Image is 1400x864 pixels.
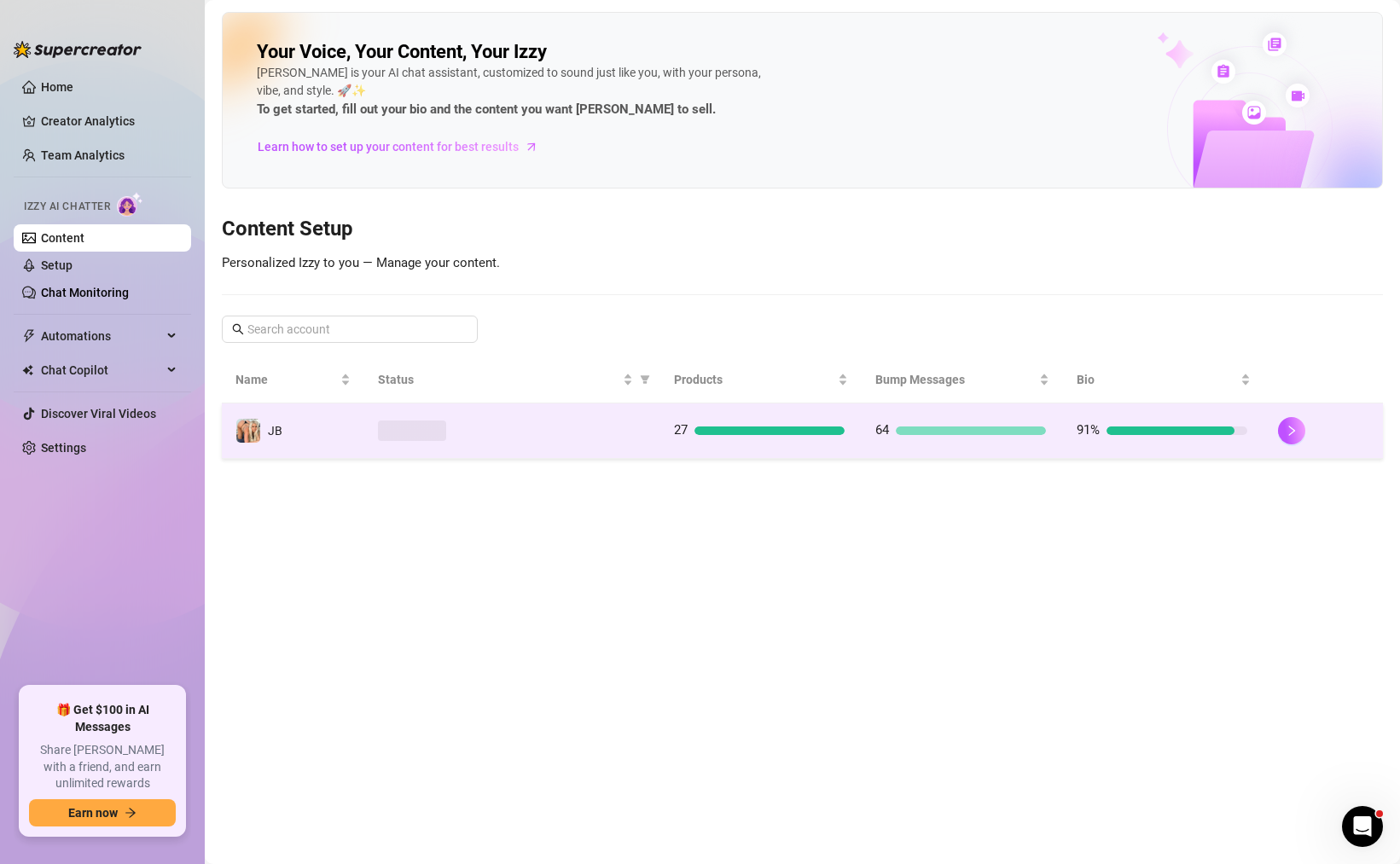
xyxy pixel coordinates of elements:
[222,216,1383,243] h3: Content Setup
[236,419,260,443] img: JB
[41,286,129,299] a: Chat Monitoring
[1286,425,1298,437] span: right
[875,370,1036,389] span: Bump Messages
[660,357,862,403] th: Products
[247,320,454,339] input: Search account
[24,199,110,215] span: Izzy AI Chatter
[29,799,176,826] button: Earn nowarrow-right
[523,138,540,155] span: arrow-right
[1278,417,1305,444] button: right
[364,357,660,403] th: Status
[125,807,137,819] span: arrow-right
[1063,357,1264,403] th: Bio
[41,148,125,162] a: Team Analytics
[14,41,142,58] img: logo-BBDzfeDw.svg
[235,370,337,389] span: Name
[41,80,73,94] a: Home
[636,367,654,392] span: filter
[257,64,769,120] div: [PERSON_NAME] is your AI chat assistant, customized to sound just like you, with your persona, vi...
[258,137,519,156] span: Learn how to set up your content for best results
[1118,14,1382,188] img: ai-chatter-content-library-cLFOSyPT.png
[41,258,73,272] a: Setup
[232,323,244,335] span: search
[378,370,619,389] span: Status
[1342,806,1383,847] iframe: Intercom live chat
[41,357,162,384] span: Chat Copilot
[117,192,143,217] img: AI Chatter
[257,40,547,64] h2: Your Voice, Your Content, Your Izzy
[22,364,33,376] img: Chat Copilot
[29,702,176,735] span: 🎁 Get $100 in AI Messages
[674,370,834,389] span: Products
[41,407,156,420] a: Discover Viral Videos
[41,441,86,455] a: Settings
[22,329,36,343] span: thunderbolt
[862,357,1063,403] th: Bump Messages
[1077,370,1237,389] span: Bio
[674,422,688,438] span: 27
[41,107,177,135] a: Creator Analytics
[222,255,500,270] span: Personalized Izzy to you — Manage your content.
[268,424,282,438] span: JB
[41,322,162,350] span: Automations
[257,133,551,160] a: Learn how to set up your content for best results
[222,357,364,403] th: Name
[257,101,716,117] strong: To get started, fill out your bio and the content you want [PERSON_NAME] to sell.
[41,231,84,245] a: Content
[875,422,889,438] span: 64
[640,374,650,385] span: filter
[68,806,118,820] span: Earn now
[1077,422,1100,438] span: 91%
[29,742,176,792] span: Share [PERSON_NAME] with a friend, and earn unlimited rewards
